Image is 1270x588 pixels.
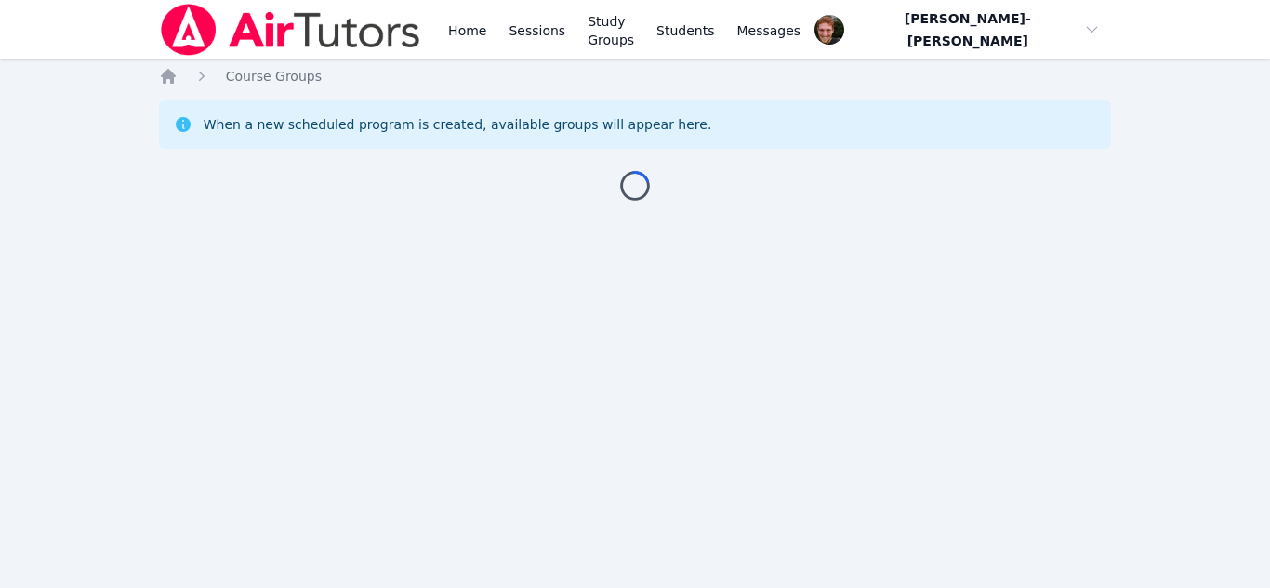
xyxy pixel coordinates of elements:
[159,4,422,56] img: Air Tutors
[737,21,801,40] span: Messages
[226,67,322,85] a: Course Groups
[159,67,1112,85] nav: Breadcrumb
[204,115,712,134] div: When a new scheduled program is created, available groups will appear here.
[226,69,322,84] span: Course Groups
